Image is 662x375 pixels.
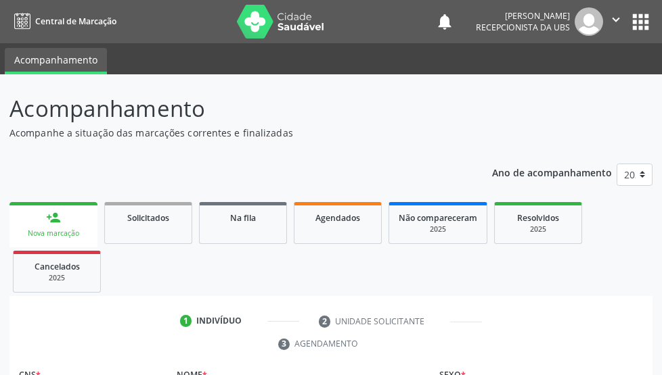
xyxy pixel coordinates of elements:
div: 1 [180,315,192,327]
span: Recepcionista da UBS [476,22,570,33]
div: Indivíduo [196,315,242,327]
p: Acompanhamento [9,92,460,126]
img: img [575,7,603,36]
span: Central de Marcação [35,16,116,27]
span: Cancelados [35,261,80,272]
a: Central de Marcação [9,10,116,32]
div: 2025 [23,273,91,283]
button:  [603,7,629,36]
a: Acompanhamento [5,48,107,74]
button: apps [629,10,653,34]
div: [PERSON_NAME] [476,10,570,22]
span: Na fila [230,212,256,224]
p: Acompanhe a situação das marcações correntes e finalizadas [9,126,460,140]
p: Ano de acompanhamento [492,164,612,180]
span: Agendados [315,212,360,224]
button: notifications [435,12,454,31]
div: person_add [46,210,61,225]
span: Solicitados [127,212,169,224]
div: 2025 [399,224,477,234]
span: Resolvidos [517,212,559,224]
i:  [609,12,623,27]
div: 2025 [504,224,572,234]
span: Não compareceram [399,212,477,224]
div: Nova marcação [19,228,88,239]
